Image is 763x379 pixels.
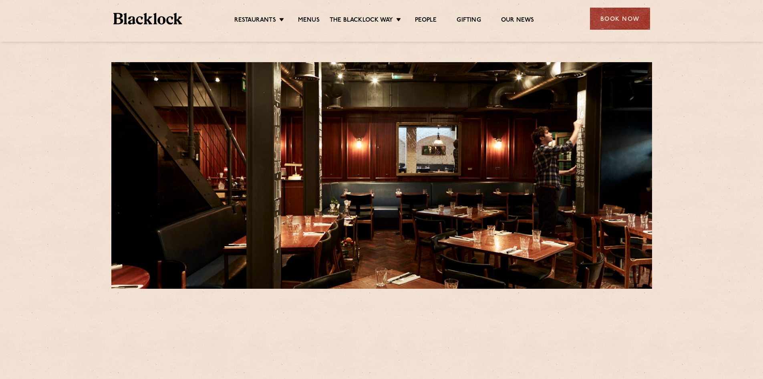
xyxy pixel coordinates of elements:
[234,16,276,25] a: Restaurants
[298,16,320,25] a: Menus
[590,8,650,30] div: Book Now
[457,16,481,25] a: Gifting
[415,16,437,25] a: People
[330,16,393,25] a: The Blacklock Way
[501,16,534,25] a: Our News
[113,13,183,24] img: BL_Textured_Logo-footer-cropped.svg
